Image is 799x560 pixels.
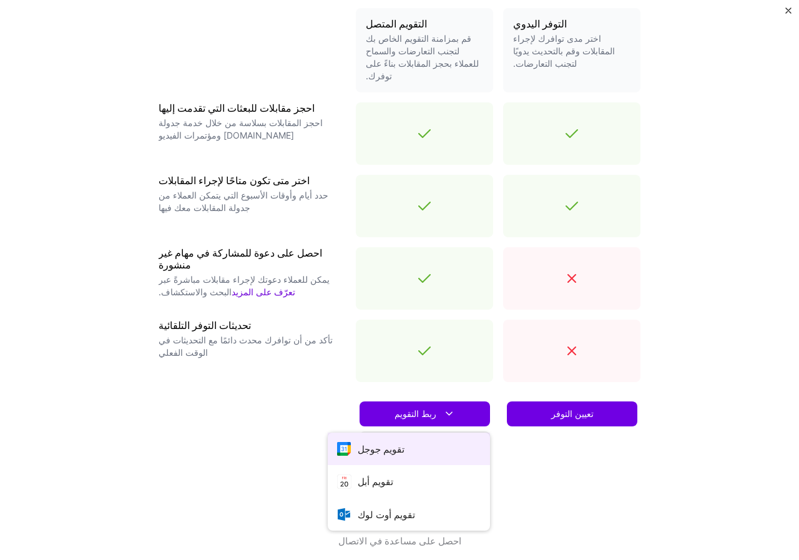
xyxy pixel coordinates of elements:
button: تقويم جوجل [328,433,490,466]
i: أيقونة السهم لأسفل الأبيض [443,407,456,420]
i: أيقونة تقويم Outlook [337,508,351,522]
font: اختر متى تكون متاحًا لإجراء المقابلات [159,174,310,187]
font: تعيين التوفر [551,408,594,419]
font: احصل على مساعدة في الاتصال [338,535,461,547]
button: يغلق [785,7,792,21]
a: تعرّف على المزيد [232,287,295,297]
font: ربط التقويم [395,408,436,419]
i: أيقونة تقويم Apple [337,474,351,489]
font: التقويم المتصل [366,17,427,30]
i: أيقونة جوجل [337,442,351,456]
font: اختر مدى توافرك لإجراء المقابلات وقم بالتحديث يدويًا لتجنب التعارضات. [513,33,615,69]
font: حدد أيام وأوقات الأسبوع التي يتمكن العملاء من جدولة المقابلات معك فيها [159,190,328,213]
font: تقويم أوت لوك [358,509,415,521]
button: تقويم أوت لوك [328,498,490,531]
font: تقويم أبل [358,476,393,488]
font: قم بمزامنة التقويم الخاص بك لتجنب التعارضات والسماح للعملاء بحجز المقابلات بناءً على توفرك. [366,33,479,81]
button: تعيين التوفر [507,401,637,426]
font: التوفر اليدوي [513,17,567,30]
font: احجز المقابلات بسلاسة من خلال خدمة جدولة [DOMAIN_NAME] ومؤتمرات الفيديو [159,117,323,140]
font: يمكن للعملاء دعوتك لإجراء مقابلات مباشرةً عبر البحث والاستكشاف. [159,274,330,297]
font: احجز مقابلات للبعثات التي تقدمت إليها [159,102,315,114]
font: تقويم جوجل [358,443,404,455]
a: يتعلم أكثر [360,431,490,456]
font: تحديثات التوفر التلقائية [159,319,251,332]
button: تقويم أبل [328,465,490,498]
font: تأكد من أن توافرك محدث دائمًا مع التحديثات في الوقت الفعلي [159,335,333,358]
button: ربط التقويم [360,401,490,426]
font: احصل على دعوة للمشاركة في مهام غير منشورة [159,247,322,271]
